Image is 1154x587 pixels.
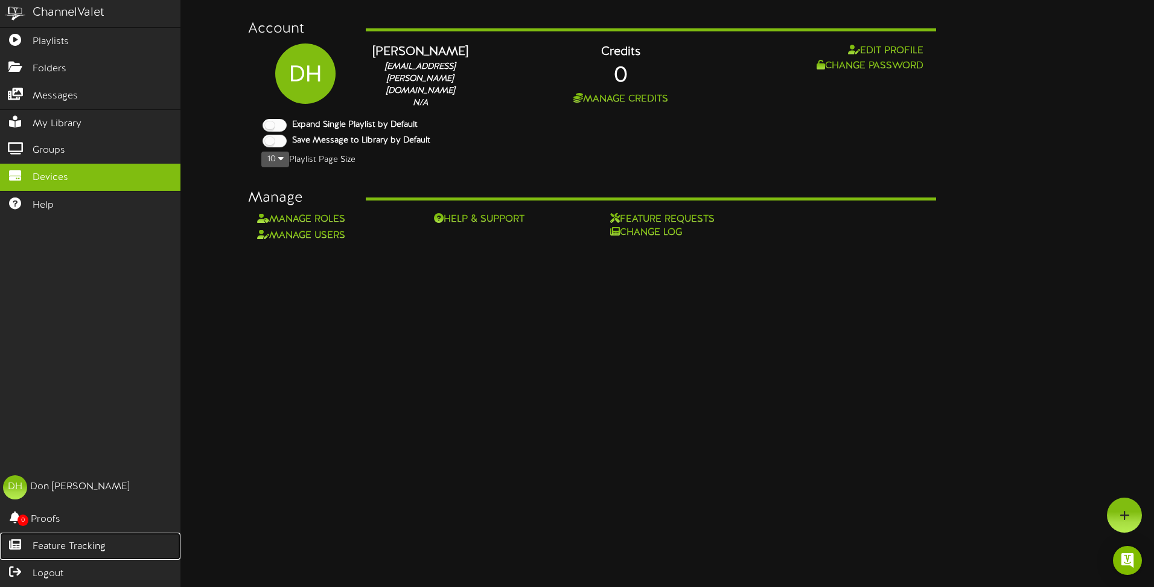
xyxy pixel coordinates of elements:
div: [PERSON_NAME] [372,43,468,61]
span: Help [33,199,54,213]
div: DH [3,475,27,499]
button: Edit Profile [844,43,927,59]
div: Playlist Page Size [248,150,936,168]
span: Playlists [33,35,69,49]
button: 10 [261,152,289,167]
span: Proofs [31,513,60,527]
span: Devices [33,171,68,185]
a: Change Log [610,226,751,240]
span: Logout [33,567,63,581]
span: 0 [18,515,28,526]
span: Folders [33,62,66,76]
a: Help & Support [434,213,575,226]
button: Manage Credits [570,92,672,107]
a: Feature Requests [610,213,751,226]
label: Expand Single Playlist by Default [283,119,418,131]
div: Credits [486,43,755,61]
div: [EMAIL_ADDRESS][PERSON_NAME][DOMAIN_NAME] [372,61,468,97]
div: Open Intercom Messenger [1113,546,1142,575]
span: My Library [33,117,81,131]
h3: Manage [248,190,348,206]
span: Messages [33,89,78,103]
span: Groups [33,144,65,158]
a: Manage Users [257,230,345,241]
a: Manage Roles [257,214,345,225]
div: Don [PERSON_NAME] [30,480,130,494]
span: Feature Tracking [33,540,106,554]
h3: Account [248,21,348,37]
div: DH [275,43,336,91]
div: 0 [486,61,755,92]
button: Change Password [813,59,927,74]
div: ChannelValet [33,4,104,22]
div: N/A [372,97,468,109]
label: Save Message to Library by Default [283,135,430,147]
